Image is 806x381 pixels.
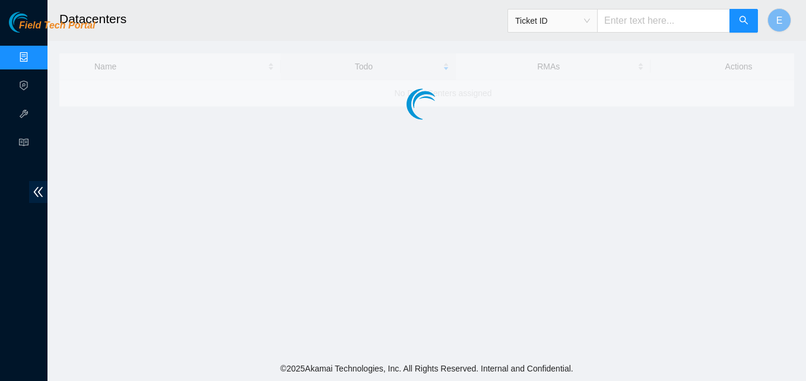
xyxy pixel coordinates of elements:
[19,20,95,31] span: Field Tech Portal
[9,12,60,33] img: Akamai Technologies
[9,21,95,37] a: Akamai TechnologiesField Tech Portal
[29,181,47,203] span: double-left
[515,12,590,30] span: Ticket ID
[739,15,748,27] span: search
[47,356,806,381] footer: © 2025 Akamai Technologies, Inc. All Rights Reserved. Internal and Confidential.
[729,9,758,33] button: search
[776,13,783,28] span: E
[19,132,28,156] span: read
[597,9,730,33] input: Enter text here...
[767,8,791,32] button: E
